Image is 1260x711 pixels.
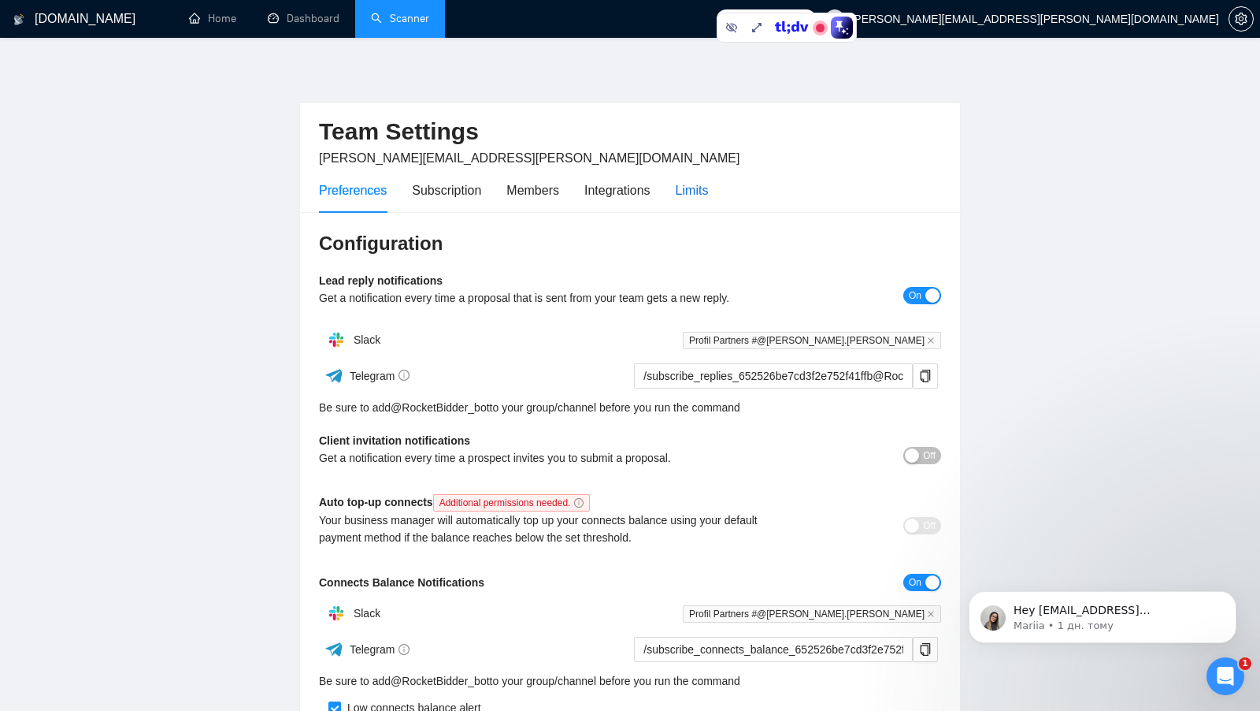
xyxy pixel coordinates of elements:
span: 923 [792,10,810,28]
img: hpQkSZIkSZIkSZIkSZIkSZIkSZIkSZIkSZIkSZIkSZIkSZIkSZIkSZIkSZIkSZIkSZIkSZIkSZIkSZIkSZIkSZIkSZIkSZIkS... [321,324,352,355]
div: Integrations [584,181,650,200]
a: @RocketBidder_bot [391,672,490,690]
h2: Team Settings [319,116,941,148]
a: searchScanner [371,12,429,25]
img: hpQkSZIkSZIkSZIkSZIkSZIkSZIkSZIkSZIkSZIkSZIkSZIkSZIkSZIkSZIkSZIkSZIkSZIkSZIkSZIkSZIkSZIkSZIkSZIkS... [321,597,352,629]
span: info-circle [398,644,409,655]
div: Limits [676,181,709,200]
span: Connects: [742,10,789,28]
span: close [927,337,935,344]
iframe: Intercom live chat [1206,657,1244,695]
b: Client invitation notifications [319,434,470,447]
div: Get a notification every time a prospect invites you to submit a proposal. [319,449,786,467]
button: setting [1228,6,1254,32]
iframe: Intercom notifications повідомлення [945,558,1260,668]
span: Slack [354,607,380,620]
span: copy [913,370,937,382]
span: Additional permissions needed. [433,494,591,512]
span: Profil Partners #@[PERSON_NAME].[PERSON_NAME] [683,332,941,349]
span: On [909,287,921,304]
div: Members [506,181,559,200]
a: setting [1228,13,1254,25]
span: Telegram [350,370,410,382]
b: Auto top-up connects [319,496,596,508]
a: homeHome [189,12,236,25]
span: close [927,610,935,618]
span: Slack [354,333,380,346]
span: setting [1229,13,1253,25]
span: On [909,574,921,591]
img: logo [13,7,24,32]
h3: Configuration [319,231,941,256]
b: Lead reply notifications [319,274,443,287]
div: Be sure to add to your group/channel before you run the command [319,399,941,416]
img: ww3wtPAAAAAElFTkSuQmCC [324,366,344,385]
span: 1 [1239,657,1251,670]
div: Get a notification every time a proposal that is sent from your team gets a new reply. [319,289,786,307]
div: Subscription [412,181,481,200]
span: info-circle [574,498,584,508]
span: Off [923,447,936,464]
span: info-circle [398,370,409,381]
span: Off [923,517,936,534]
span: copy [913,643,937,656]
button: copy [913,363,938,389]
a: @RocketBidder_bot [391,399,490,416]
button: copy [913,637,938,662]
a: dashboardDashboard [268,12,339,25]
span: Profil Partners #@[PERSON_NAME].[PERSON_NAME] [683,605,941,623]
div: Be sure to add to your group/channel before you run the command [319,672,941,690]
b: Connects Balance Notifications [319,576,484,589]
span: Telegram [350,643,410,656]
div: Preferences [319,181,387,200]
img: ww3wtPAAAAAElFTkSuQmCC [324,639,344,659]
div: Your business manager will automatically top up your connects balance using your default payment ... [319,512,786,546]
span: [PERSON_NAME][EMAIL_ADDRESS][PERSON_NAME][DOMAIN_NAME] [319,151,739,165]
